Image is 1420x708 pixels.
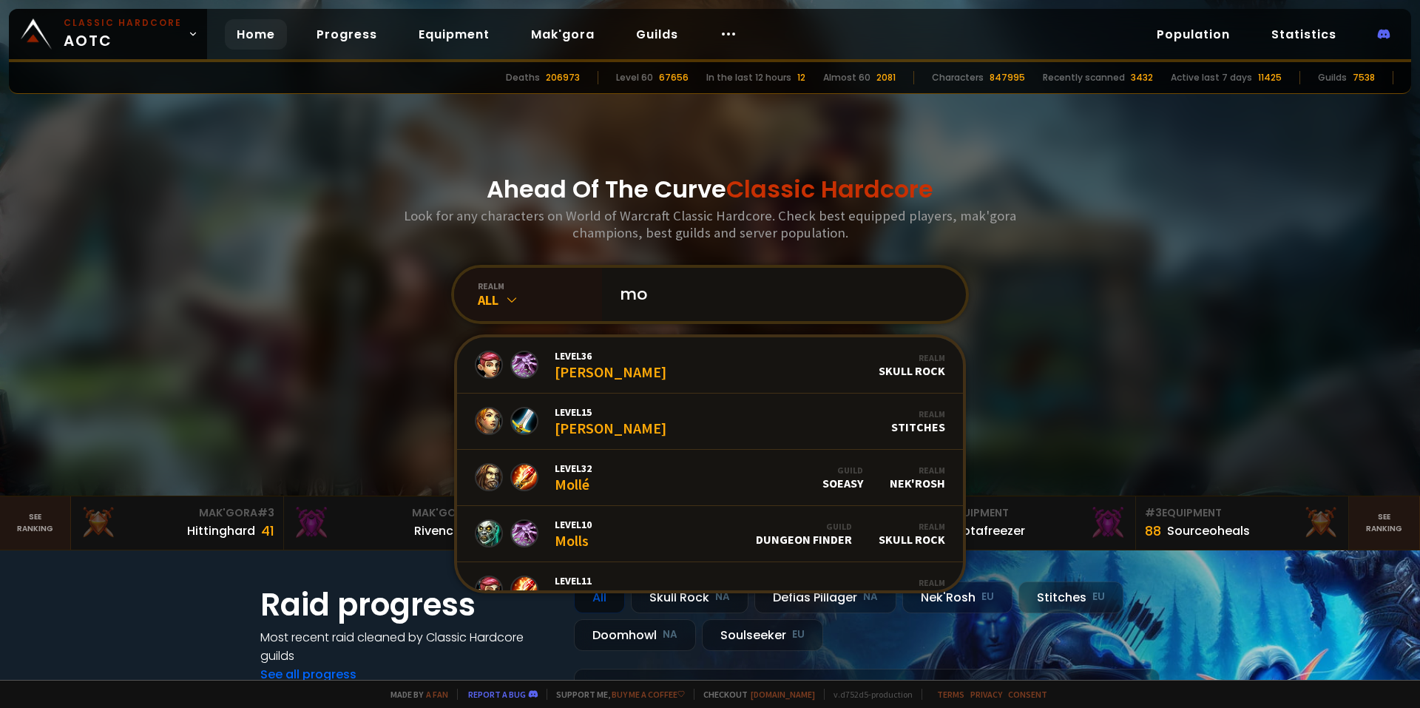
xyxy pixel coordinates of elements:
div: Realm [891,408,945,419]
div: Skull Rock [631,581,748,613]
h1: Ahead Of The Curve [487,172,933,207]
a: Report a bug [468,689,526,700]
a: a fan [426,689,448,700]
span: Level 11 [555,574,666,587]
span: Support me, [547,689,685,700]
div: Notafreezer [954,522,1025,540]
div: Equipment [932,505,1126,521]
a: See all progress [260,666,356,683]
div: 2081 [876,71,896,84]
h3: Look for any characters on World of Warcraft Classic Hardcore. Check best equipped players, mak'g... [398,207,1022,241]
span: Classic Hardcore [726,172,933,206]
a: Equipment [407,19,501,50]
div: Skull Rock [879,352,945,378]
div: [PERSON_NAME] [555,405,666,437]
a: Mak'Gora#3Hittinghard41 [71,496,284,550]
div: Realm [879,352,945,363]
div: Recently scanned [1043,71,1125,84]
small: NA [863,590,878,604]
span: Level 15 [555,405,666,419]
a: Statistics [1260,19,1348,50]
div: Nek'Rosh [890,577,945,603]
div: Molls [555,518,592,550]
div: Guild [822,465,863,476]
a: [DOMAIN_NAME] [751,689,815,700]
small: NA [663,627,677,642]
span: # 3 [1145,505,1162,520]
div: 12 [797,71,805,84]
div: 847995 [990,71,1025,84]
div: Stitches [1018,581,1123,613]
div: 11425 [1258,71,1282,84]
a: Home [225,19,287,50]
div: 206973 [546,71,580,84]
div: Guilds [1318,71,1347,84]
div: Active last 7 days [1171,71,1252,84]
span: Made by [382,689,448,700]
a: #2Equipment88Notafreezer [923,496,1136,550]
div: 3432 [1131,71,1153,84]
div: Rivench [414,522,461,540]
div: Mollé [555,462,592,493]
div: Mak'Gora [80,505,274,521]
div: [PERSON_NAME] [555,574,666,606]
a: Guilds [624,19,690,50]
a: Privacy [970,689,1002,700]
span: AOTC [64,16,182,52]
div: Nek'Rosh [902,581,1012,613]
div: Sourceoheals [1167,522,1250,540]
div: Skull Rock [879,521,945,547]
div: All [478,291,602,309]
div: All [574,581,625,613]
span: v. d752d5 - production [824,689,913,700]
input: Search a character... [611,268,948,321]
a: Level32MolléGuildSoEasyRealmNek'Rosh [457,450,963,506]
span: Checkout [694,689,815,700]
small: NA [715,590,730,604]
a: [DATE]zgpetri on godDefias Pillager8 /90 [574,669,1160,708]
a: Buy me a coffee [612,689,685,700]
div: 67656 [659,71,689,84]
div: Equipment [1145,505,1339,521]
a: Mak'Gora#2Rivench100 [284,496,497,550]
div: Realm [879,521,945,532]
a: Terms [937,689,964,700]
div: Deaths [506,71,540,84]
div: Characters [932,71,984,84]
a: Consent [1008,689,1047,700]
div: In the last 12 hours [706,71,791,84]
a: #3Equipment88Sourceoheals [1136,496,1349,550]
a: Level11[PERSON_NAME]RealmNek'Rosh [457,562,963,618]
div: Almost 60 [823,71,870,84]
div: SoEasy [822,465,863,490]
div: Realm [890,465,945,476]
small: EU [792,627,805,642]
a: Level15[PERSON_NAME]RealmStitches [457,394,963,450]
div: Doomhowl [574,619,696,651]
span: Level 32 [555,462,592,475]
div: 41 [261,521,274,541]
a: Classic HardcoreAOTC [9,9,207,59]
a: Progress [305,19,389,50]
div: Mak'Gora [293,505,487,521]
div: Defias Pillager [754,581,896,613]
small: EU [1092,590,1105,604]
span: # 3 [257,505,274,520]
div: Dungeon Finder [756,521,852,547]
div: Soulseeker [702,619,823,651]
small: EU [981,590,994,604]
span: Level 10 [555,518,592,531]
a: Level36[PERSON_NAME]RealmSkull Rock [457,337,963,394]
div: Guild [756,521,852,532]
div: Level 60 [616,71,653,84]
span: Level 36 [555,349,666,363]
div: 88 [1145,521,1161,541]
div: Nek'Rosh [890,465,945,490]
small: Classic Hardcore [64,16,182,30]
h4: Most recent raid cleaned by Classic Hardcore guilds [260,628,556,665]
div: 7538 [1353,71,1375,84]
div: realm [478,280,602,291]
div: Realm [890,577,945,588]
div: [PERSON_NAME] [555,349,666,381]
h1: Raid progress [260,581,556,628]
